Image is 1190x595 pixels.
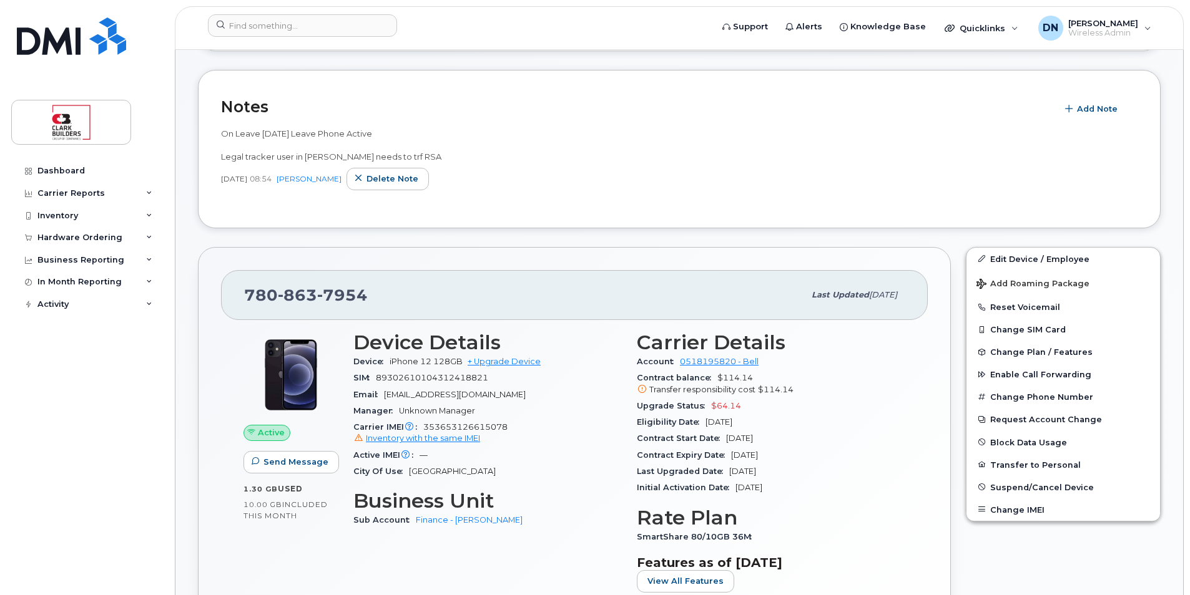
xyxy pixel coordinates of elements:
[353,515,416,525] span: Sub Account
[729,467,756,476] span: [DATE]
[1030,16,1160,41] div: Danny Nguyen
[966,248,1160,270] a: Edit Device / Employee
[637,401,711,410] span: Upgrade Status
[637,331,905,354] h3: Carrier Details
[812,290,869,299] span: Last updated
[1077,103,1118,115] span: Add Note
[353,467,409,476] span: City Of Use
[353,390,384,399] span: Email
[420,450,428,460] span: —
[637,570,734,593] button: View All Features
[869,290,897,299] span: [DATE]
[706,417,732,427] span: [DATE]
[758,385,794,394] span: $114.14
[1136,541,1181,586] iframe: Messenger Launcher
[353,331,622,354] h3: Device Details
[221,173,247,184] span: [DATE]
[1068,28,1138,38] span: Wireless Admin
[263,456,328,468] span: Send Message
[208,14,397,37] input: Find something...
[221,97,1051,116] h2: Notes
[637,467,729,476] span: Last Upgraded Date
[317,286,368,304] span: 7954
[244,286,368,304] span: 780
[966,476,1160,498] button: Suspend/Cancel Device
[637,373,717,382] span: Contract balance
[390,357,463,366] span: iPhone 12 128GB
[990,347,1093,357] span: Change Plan / Features
[1043,21,1058,36] span: DN
[637,555,905,570] h3: Features as of [DATE]
[936,16,1027,41] div: Quicklinks
[278,484,303,493] span: used
[253,337,328,412] img: iPhone_12.jpg
[1068,18,1138,28] span: [PERSON_NAME]
[966,341,1160,363] button: Change Plan / Features
[714,14,777,39] a: Support
[353,490,622,512] h3: Business Unit
[966,385,1160,408] button: Change Phone Number
[243,500,328,520] span: included this month
[649,385,755,394] span: Transfer responsibility cost
[966,453,1160,476] button: Transfer to Personal
[637,483,735,492] span: Initial Activation Date
[966,296,1160,318] button: Reset Voicemail
[735,483,762,492] span: [DATE]
[990,482,1094,491] span: Suspend/Cancel Device
[966,363,1160,385] button: Enable Call Forwarding
[733,21,768,33] span: Support
[637,433,726,443] span: Contract Start Date
[353,422,622,445] span: 353653126615078
[796,21,822,33] span: Alerts
[777,14,831,39] a: Alerts
[637,357,680,366] span: Account
[409,467,496,476] span: [GEOGRAPHIC_DATA]
[353,373,376,382] span: SIM
[966,318,1160,341] button: Change SIM Card
[831,14,935,39] a: Knowledge Base
[353,450,420,460] span: Active IMEI
[416,515,523,525] a: Finance - [PERSON_NAME]
[399,406,475,415] span: Unknown Manager
[680,357,759,366] a: 0518195820 - Bell
[258,427,285,438] span: Active
[376,373,488,382] span: 89302610104312418821
[637,532,758,541] span: SmartShare 80/10GB 36M
[384,390,526,399] span: [EMAIL_ADDRESS][DOMAIN_NAME]
[637,450,731,460] span: Contract Expiry Date
[366,173,418,185] span: Delete note
[637,373,905,395] span: $114.14
[711,401,741,410] span: $64.14
[353,406,399,415] span: Manager
[966,498,1160,521] button: Change IMEI
[353,433,480,443] a: Inventory with the same IMEI
[1057,98,1128,120] button: Add Note
[243,500,282,509] span: 10.00 GB
[990,370,1091,379] span: Enable Call Forwarding
[726,433,753,443] span: [DATE]
[960,23,1005,33] span: Quicklinks
[277,174,342,183] a: [PERSON_NAME]
[647,575,724,587] span: View All Features
[243,485,278,493] span: 1.30 GB
[347,168,429,190] button: Delete note
[353,422,423,432] span: Carrier IMEI
[468,357,541,366] a: + Upgrade Device
[278,286,317,304] span: 863
[966,408,1160,430] button: Request Account Change
[637,417,706,427] span: Eligibility Date
[243,451,339,473] button: Send Message
[250,173,272,184] span: 08:54
[850,21,926,33] span: Knowledge Base
[966,270,1160,296] button: Add Roaming Package
[966,431,1160,453] button: Block Data Usage
[221,128,441,162] span: On Leave [DATE] Leave Phone Active Legal tracker user in [PERSON_NAME] needs to trf RSA
[731,450,758,460] span: [DATE]
[366,433,480,443] span: Inventory with the same IMEI
[976,279,1089,291] span: Add Roaming Package
[353,357,390,366] span: Device
[637,506,905,529] h3: Rate Plan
